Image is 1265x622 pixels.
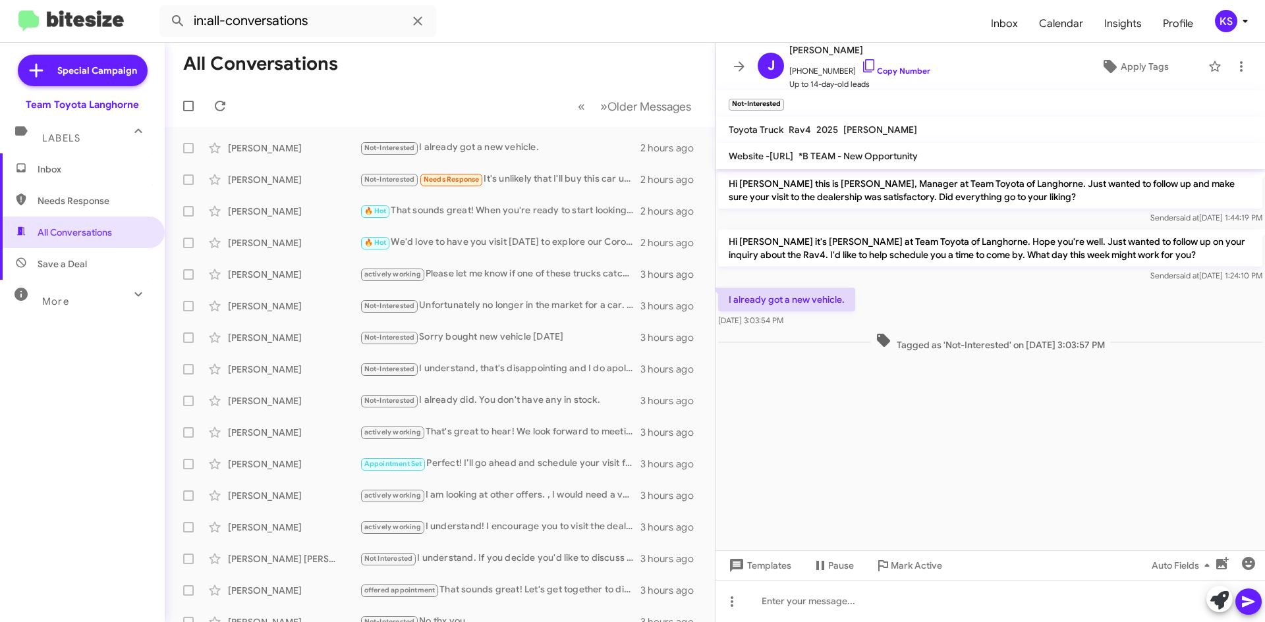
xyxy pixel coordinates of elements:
[718,172,1262,209] p: Hi [PERSON_NAME] this is [PERSON_NAME], Manager at Team Toyota of Langhorne. Just wanted to follo...
[364,459,422,468] span: Appointment Set
[828,554,854,577] span: Pause
[364,270,421,278] span: actively working
[364,301,415,310] span: Not-Interested
[364,175,415,184] span: Not-Interested
[364,238,387,247] span: 🔥 Hot
[640,521,704,534] div: 3 hours ago
[228,236,360,249] div: [PERSON_NAME]
[228,299,360,313] div: [PERSON_NAME]
[38,257,87,271] span: Save a Deal
[228,142,360,155] div: [PERSON_NAME]
[870,332,1110,351] span: Tagged as 'Not-Interested' on [DATE] 3:03:57 PM
[726,554,791,577] span: Templates
[424,175,480,184] span: Needs Response
[640,489,704,502] div: 3 hours ago
[57,64,137,77] span: Special Campaign
[360,298,640,313] div: Unfortunately no longer in the market for a car. Thx anyway.
[640,331,704,344] div: 3 hours ago
[228,173,360,186] div: [PERSON_NAME]
[38,194,150,207] span: Needs Response
[571,93,699,120] nav: Page navigation example
[1176,213,1199,222] span: said at
[1028,5,1094,43] a: Calendar
[360,140,640,155] div: I already got a new vehicle.
[360,456,640,471] div: Perfect! I’ll go ahead and schedule your visit for [DATE] between 12 and 2. We look forward to se...
[228,552,360,565] div: [PERSON_NAME] [PERSON_NAME]
[38,163,150,176] span: Inbox
[159,5,436,37] input: Search
[360,583,640,598] div: That sounds great! Let's get together to discuss your options for the red Highlander. When would ...
[891,554,942,577] span: Mark Active
[570,93,593,120] button: Previous
[640,457,704,471] div: 3 hours ago
[228,268,360,281] div: [PERSON_NAME]
[360,488,640,503] div: I am looking at other offers. , I would need a verbal agreement before i would commit to coming d...
[861,66,930,76] a: Copy Number
[364,428,421,436] span: actively working
[364,365,415,373] span: Not-Interested
[183,53,338,74] h1: All Conversations
[364,491,421,500] span: actively working
[360,203,640,219] div: That sounds great! When you're ready to start looking for another vehicle, feel free to reach out...
[228,394,360,407] div: [PERSON_NAME]
[228,331,360,344] div: [PERSON_NAME]
[228,205,360,218] div: [PERSON_NAME]
[789,124,811,136] span: Rav4
[1176,271,1199,280] span: said at
[980,5,1028,43] a: Inbox
[360,425,640,440] div: That's great to hear! We look forward to meeting with you soon.
[864,554,953,577] button: Mark Active
[600,98,607,115] span: »
[228,489,360,502] div: [PERSON_NAME]
[729,124,783,136] span: Toyota Truck
[360,235,640,250] div: We'd love to have you visit [DATE] to explore our Corolla inventory! What time works best for you?
[360,172,640,187] div: It's unlikely that I'll buy this car unless there is a deal
[364,586,436,594] span: offered appointment
[802,554,864,577] button: Pause
[789,78,930,91] span: Up to 14-day-old leads
[789,58,930,78] span: [PHONE_NUMBER]
[799,150,918,162] span: *B TEAM - New Opportunity
[716,554,802,577] button: Templates
[718,230,1262,267] p: Hi [PERSON_NAME] it's [PERSON_NAME] at Team Toyota of Langhorne. Hope you're well. Just wanted to...
[228,584,360,597] div: [PERSON_NAME]
[592,93,699,120] button: Next
[1094,5,1152,43] a: Insights
[1067,55,1202,78] button: Apply Tags
[1141,554,1225,577] button: Auto Fields
[360,267,640,282] div: Please let me know if one of these trucks catches your eye. They are going through service now an...
[640,236,704,249] div: 2 hours ago
[364,396,415,405] span: Not-Interested
[1150,271,1262,280] span: Sender [DATE] 1:24:10 PM
[1121,55,1169,78] span: Apply Tags
[640,142,704,155] div: 2 hours ago
[640,268,704,281] div: 3 hours ago
[1215,10,1237,32] div: KS
[640,584,704,597] div: 3 hours ago
[360,519,640,534] div: I understand! I encourage you to visit the dealership to explore any available options that suit ...
[640,299,704,313] div: 3 hours ago
[816,124,838,136] span: 2025
[364,554,413,563] span: Not Interested
[364,207,387,215] span: 🔥 Hot
[360,393,640,408] div: I already did. You don't have any in stock.
[228,521,360,534] div: [PERSON_NAME]
[729,99,784,111] small: Not-Interested
[228,457,360,471] div: [PERSON_NAME]
[1152,5,1204,43] a: Profile
[640,363,704,376] div: 3 hours ago
[718,288,855,311] p: I already got a new vehicle.
[640,552,704,565] div: 3 hours ago
[18,55,148,86] a: Special Campaign
[729,150,793,162] span: Website -[URL]
[42,132,80,144] span: Labels
[843,124,917,136] span: [PERSON_NAME]
[364,333,415,342] span: Not-Interested
[640,205,704,218] div: 2 hours ago
[42,296,69,307] span: More
[364,143,415,152] span: Not-Interested
[640,173,704,186] div: 2 hours ago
